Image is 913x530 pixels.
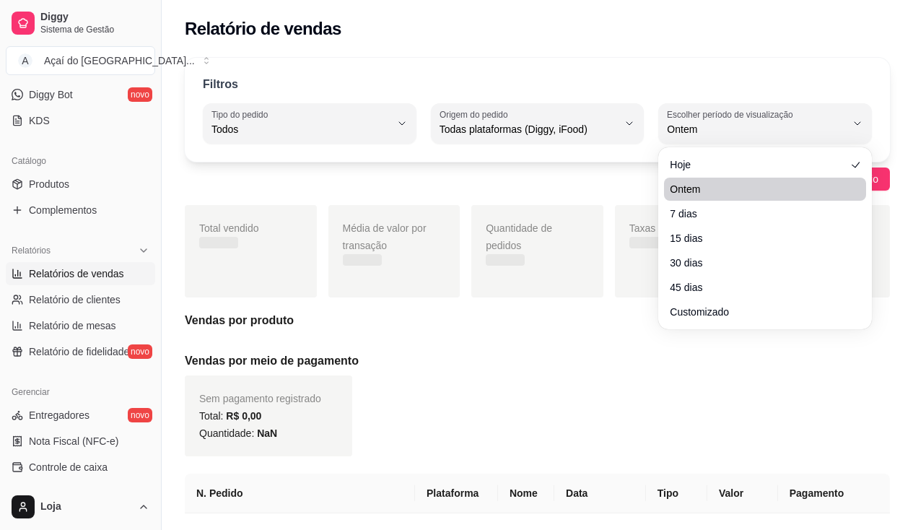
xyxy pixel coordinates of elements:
[44,53,195,68] div: Açaí do [GEOGRAPHIC_DATA] ...
[40,500,132,513] span: Loja
[185,474,415,513] th: N. Pedido
[440,122,619,136] span: Todas plataformas (Diggy, iFood)
[185,312,890,329] h5: Vendas por produto
[29,408,89,422] span: Entregadores
[670,305,846,319] span: Customizado
[199,393,321,404] span: Sem pagamento registrado
[199,410,261,422] span: Total:
[185,352,890,370] h5: Vendas por meio de pagamento
[226,410,261,422] span: R$ 0,00
[343,222,427,251] span: Média de valor por transação
[670,256,846,270] span: 30 dias
[29,434,118,448] span: Nota Fiscal (NFC-e)
[6,46,155,75] button: Select a team
[29,177,69,191] span: Produtos
[199,222,259,234] span: Total vendido
[707,474,778,513] th: Valor
[40,11,149,24] span: Diggy
[670,157,846,172] span: Hoje
[667,108,798,121] label: Escolher período de visualização
[12,245,51,256] span: Relatórios
[211,108,273,121] label: Tipo do pedido
[415,474,498,513] th: Plataforma
[29,266,124,281] span: Relatórios de vendas
[18,53,32,68] span: A
[29,203,97,217] span: Complementos
[670,207,846,221] span: 7 dias
[670,182,846,196] span: Ontem
[185,17,341,40] h2: Relatório de vendas
[29,113,50,128] span: KDS
[486,222,552,251] span: Quantidade de pedidos
[6,381,155,404] div: Gerenciar
[6,149,155,173] div: Catálogo
[29,344,129,359] span: Relatório de fidelidade
[257,427,277,439] span: NaN
[498,474,554,513] th: Nome
[667,122,846,136] span: Ontem
[29,87,73,102] span: Diggy Bot
[203,76,238,93] p: Filtros
[554,474,646,513] th: Data
[670,280,846,295] span: 45 dias
[670,231,846,246] span: 15 dias
[29,292,121,307] span: Relatório de clientes
[629,222,707,234] span: Taxas de entrega
[646,474,707,513] th: Tipo
[440,108,512,121] label: Origem do pedido
[29,460,108,474] span: Controle de caixa
[211,122,390,136] span: Todos
[199,427,277,439] span: Quantidade:
[778,474,890,513] th: Pagamento
[29,318,116,333] span: Relatório de mesas
[40,24,149,35] span: Sistema de Gestão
